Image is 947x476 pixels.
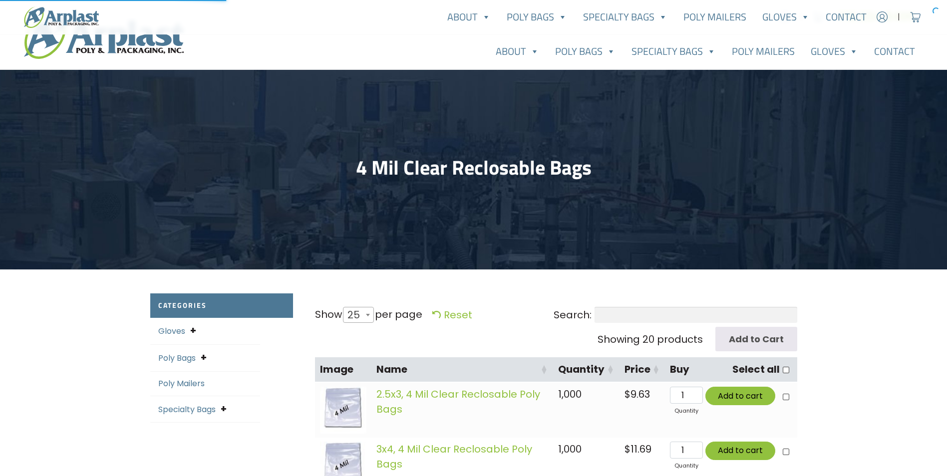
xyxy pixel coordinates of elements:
[898,11,900,23] span: |
[439,7,499,27] a: About
[724,41,803,61] a: Poly Mailers
[343,307,374,323] span: 25
[754,7,818,27] a: Gloves
[595,307,797,323] input: Search:
[315,307,422,323] label: Show per page
[803,41,866,61] a: Gloves
[150,156,797,180] h1: 4 Mil Clear Reclosable Bags
[715,327,797,351] input: Add to Cart
[158,325,185,337] a: Gloves
[158,404,216,415] a: Specialty Bags
[158,352,196,364] a: Poly Bags
[575,7,675,27] a: Specialty Bags
[675,7,754,27] a: Poly Mailers
[624,41,724,61] a: Specialty Bags
[554,307,797,323] label: Search:
[499,7,575,27] a: Poly Bags
[818,7,875,27] a: Contact
[866,41,923,61] a: Contact
[150,293,293,318] h2: Categories
[24,13,184,59] img: logo
[488,41,547,61] a: About
[24,6,99,28] img: logo
[343,303,370,327] span: 25
[158,378,205,389] a: Poly Mailers
[547,41,624,61] a: Poly Bags
[432,308,472,322] a: Reset
[598,332,703,347] div: Showing 20 products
